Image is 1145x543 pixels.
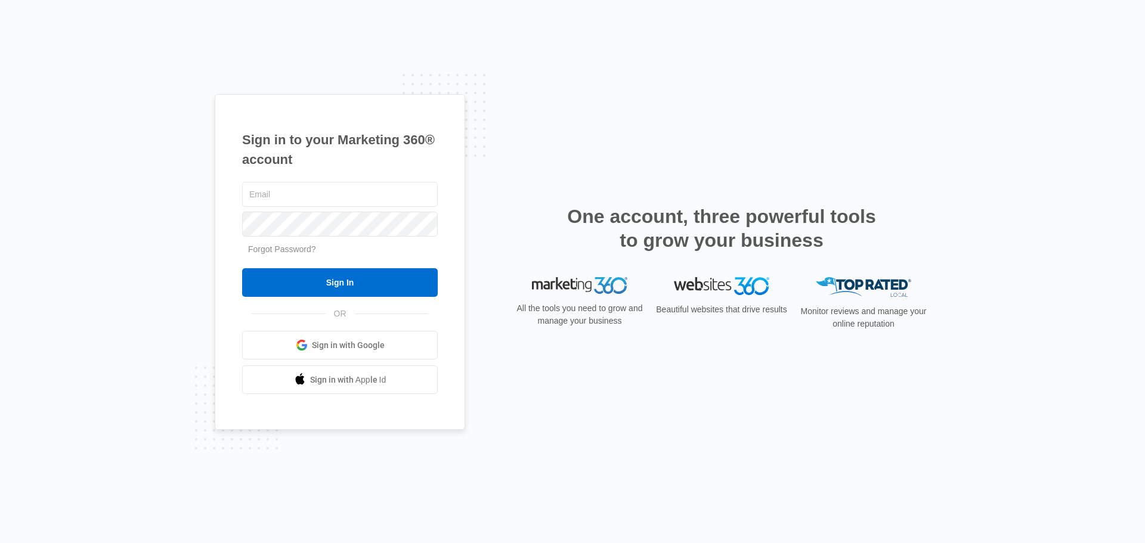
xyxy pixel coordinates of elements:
[655,303,788,316] p: Beautiful websites that drive results
[242,365,438,394] a: Sign in with Apple Id
[310,374,386,386] span: Sign in with Apple Id
[242,130,438,169] h1: Sign in to your Marketing 360® account
[242,331,438,359] a: Sign in with Google
[312,339,385,352] span: Sign in with Google
[248,244,316,254] a: Forgot Password?
[242,182,438,207] input: Email
[797,305,930,330] p: Monitor reviews and manage your online reputation
[242,268,438,297] input: Sign In
[564,204,880,252] h2: One account, three powerful tools to grow your business
[326,308,355,320] span: OR
[816,277,911,297] img: Top Rated Local
[513,302,646,327] p: All the tools you need to grow and manage your business
[532,277,627,294] img: Marketing 360
[674,277,769,294] img: Websites 360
